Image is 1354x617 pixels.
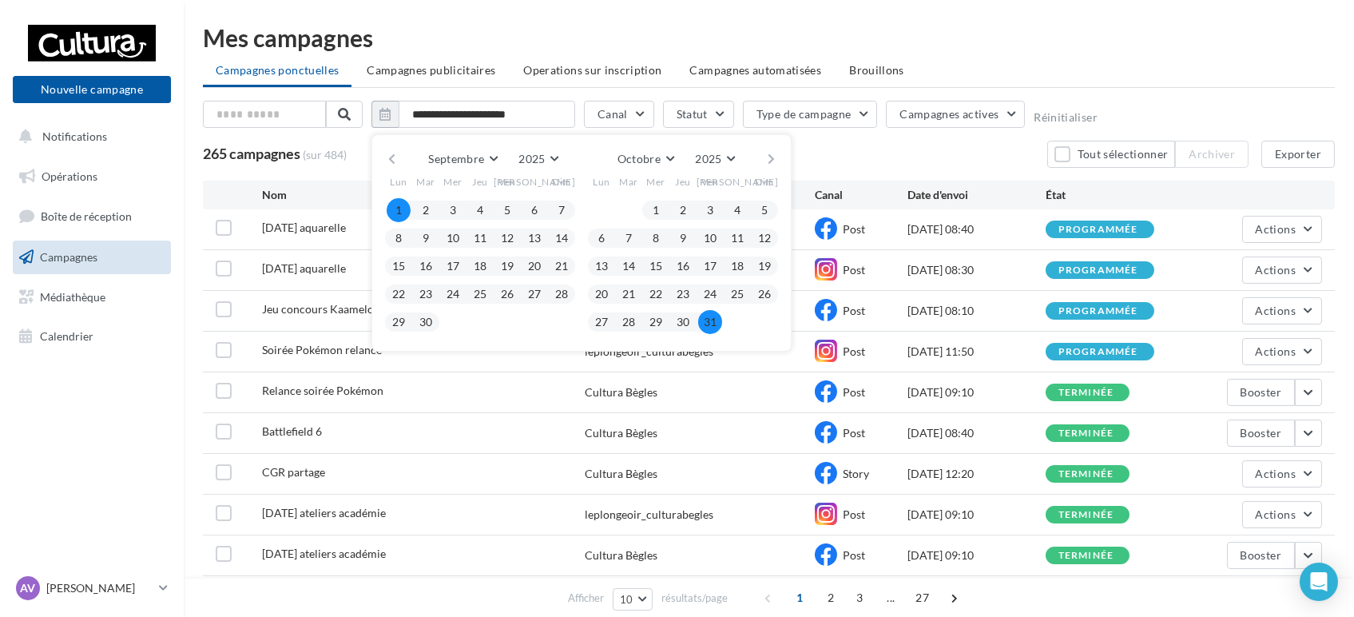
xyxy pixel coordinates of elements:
[41,209,132,223] span: Boîte de réception
[522,282,546,306] button: 27
[646,175,665,189] span: Mer
[1256,467,1296,480] span: Actions
[752,198,776,222] button: 5
[907,303,1046,319] div: [DATE] 08:10
[550,226,574,250] button: 14
[387,198,411,222] button: 1
[550,198,574,222] button: 7
[262,506,386,519] span: Halloween ateliers académie
[1058,551,1114,561] div: terminée
[1034,111,1098,124] button: Réinitialiser
[590,254,613,278] button: 13
[843,426,865,440] span: Post
[10,120,168,153] button: Notifications
[1242,216,1322,243] button: Actions
[899,107,999,121] span: Campagnes actives
[495,198,519,222] button: 5
[617,254,641,278] button: 14
[907,221,1046,237] div: [DATE] 08:40
[1256,508,1296,521] span: Actions
[590,282,613,306] button: 20
[617,226,641,250] button: 7
[1058,225,1138,235] div: programmée
[414,254,438,278] button: 16
[414,282,438,306] button: 23
[843,222,865,236] span: Post
[663,101,734,128] button: Statut
[585,466,657,482] div: Cultura Bègles
[585,507,713,523] div: leplongeoir_culturabegles
[907,344,1046,360] div: [DATE] 11:50
[21,580,36,596] span: AV
[590,226,613,250] button: 6
[262,302,382,316] span: Jeu concours Kaamelott
[725,254,749,278] button: 18
[203,145,300,162] span: 265 campagnes
[617,152,661,165] span: Octobre
[262,187,585,203] div: Nom
[907,466,1046,482] div: [DATE] 12:20
[387,282,411,306] button: 22
[698,310,722,334] button: 31
[843,385,865,399] span: Post
[752,282,776,306] button: 26
[1046,187,1184,203] div: État
[725,282,749,306] button: 25
[387,254,411,278] button: 15
[644,198,668,222] button: 1
[10,281,174,314] a: Médiathèque
[585,547,657,563] div: Cultura Bègles
[10,199,174,233] a: Boîte de réception
[695,152,721,165] span: 2025
[1058,265,1138,276] div: programmée
[909,585,935,611] span: 27
[1058,469,1114,480] div: terminée
[878,585,903,611] span: ...
[468,226,492,250] button: 11
[512,148,564,170] button: 2025
[843,467,869,480] span: Story
[671,254,695,278] button: 16
[815,187,907,203] div: Canal
[46,580,153,596] p: [PERSON_NAME]
[495,254,519,278] button: 19
[262,221,346,234] span: Halloween aquarelle
[10,320,174,353] a: Calendrier
[441,254,465,278] button: 17
[42,129,107,143] span: Notifications
[907,507,1046,523] div: [DATE] 09:10
[10,241,174,274] a: Campagnes
[13,76,171,103] button: Nouvelle campagne
[886,101,1025,128] button: Campagnes actives
[443,175,463,189] span: Mer
[843,304,865,317] span: Post
[644,254,668,278] button: 15
[262,384,383,397] span: Relance soirée Pokémon
[13,573,171,603] a: AV [PERSON_NAME]
[262,261,346,275] span: Halloween aquarelle
[10,160,174,193] a: Opérations
[441,282,465,306] button: 24
[550,254,574,278] button: 21
[422,148,503,170] button: Septembre
[698,198,722,222] button: 3
[843,263,865,277] span: Post
[617,310,641,334] button: 28
[1058,510,1114,520] div: terminée
[613,588,653,611] button: 10
[1047,141,1175,168] button: Tout sélectionner
[1058,347,1138,357] div: programmée
[725,198,749,222] button: 4
[671,310,695,334] button: 30
[644,310,668,334] button: 29
[387,310,411,334] button: 29
[550,282,574,306] button: 28
[495,226,519,250] button: 12
[619,175,638,189] span: Mar
[611,148,680,170] button: Octobre
[849,63,904,77] span: Brouillons
[468,198,492,222] button: 4
[1256,304,1296,317] span: Actions
[495,282,519,306] button: 26
[1227,542,1295,569] button: Booster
